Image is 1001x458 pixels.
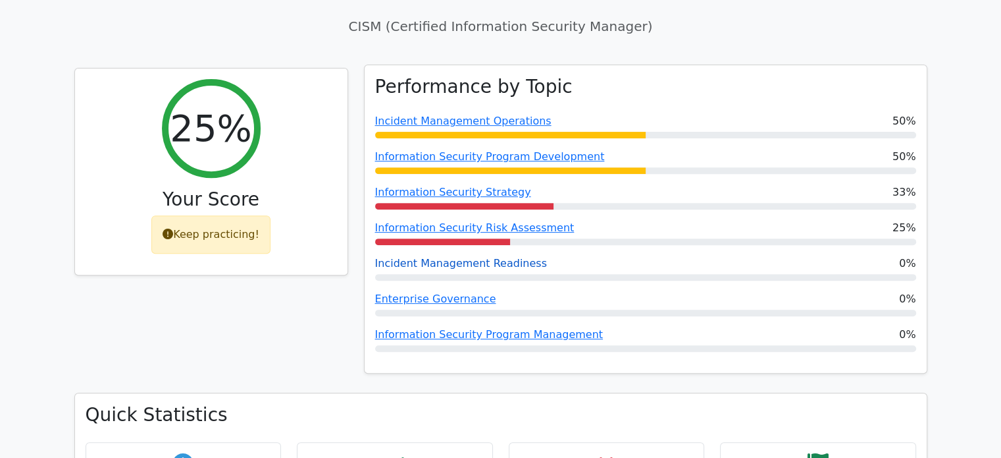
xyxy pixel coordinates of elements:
span: 0% [899,327,915,343]
h3: Performance by Topic [375,76,573,98]
span: 0% [899,291,915,307]
a: Information Security Program Management [375,328,603,341]
p: CISM (Certified Information Security Manager) [74,16,927,36]
h3: Quick Statistics [86,404,916,426]
span: 25% [892,220,916,236]
div: Keep practicing! [151,215,270,254]
span: 33% [892,185,916,200]
h2: 25% [170,106,251,150]
a: Information Security Risk Assessment [375,221,575,234]
h3: Your Score [86,188,337,211]
a: Incident Management Readiness [375,257,547,270]
span: 0% [899,256,915,272]
span: 50% [892,149,916,165]
a: Information Security Program Development [375,150,605,163]
span: 50% [892,113,916,129]
a: Incident Management Operations [375,115,552,127]
a: Enterprise Governance [375,293,496,305]
a: Information Security Strategy [375,186,531,198]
